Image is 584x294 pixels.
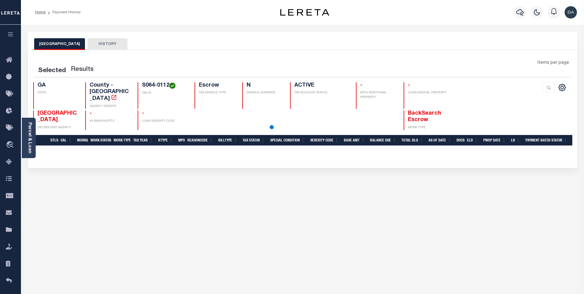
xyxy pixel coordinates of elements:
[6,141,16,149] i: travel_explore
[90,104,130,109] p: AGENCY WEBSITE
[268,135,308,146] th: Special Condition
[90,119,130,124] p: IN BANKRUPTCY
[58,135,75,146] th: CAL
[454,135,465,146] th: Docs
[538,60,569,67] span: Items per page
[90,82,130,102] h4: County - [GEOGRAPHIC_DATA]
[35,10,46,14] a: Home
[565,6,577,18] img: svg+xml;base64,PHN2ZyB4bWxucz0iaHR0cDovL3d3dy53My5vcmcvMjAwMC9zdmciIHBvaW50ZXItZXZlbnRzPSJub25lIi...
[240,135,268,146] th: Tax Status
[509,135,523,146] th: LD
[199,91,235,95] p: TAX SERVICE TYPE
[38,66,66,76] div: Selected
[142,82,187,89] h4: S064-0112
[280,9,329,16] img: logo-dark.svg
[90,111,92,116] span: -
[481,135,509,146] th: PWOP Date
[185,135,216,146] th: ReasonCode
[38,82,78,89] h4: GA
[71,65,94,75] label: Results
[176,135,185,146] th: MPO
[408,125,449,130] p: WORK TYPE
[46,10,81,15] li: Payment History
[87,38,127,50] button: HISTORY
[142,91,187,96] p: TAX ID
[38,125,78,130] p: DELINQUENT AGENCY
[156,135,176,146] th: RType
[408,91,449,95] p: CONFIDENTIAL PROPERTY
[247,91,283,95] p: SERVICE OVERRIDE
[408,111,441,123] span: BackSearch Escrow
[247,82,283,89] h4: N
[426,135,454,146] th: As of Date
[142,119,187,124] p: LOAN SEVERITY CODE
[399,135,426,146] th: Total DLQ
[216,135,240,146] th: BillType
[48,135,58,146] th: DTLS
[294,91,348,95] p: TAX ACCOUNT STATUS
[131,135,156,146] th: Tax Year
[34,38,85,50] button: [GEOGRAPHIC_DATA]
[38,111,77,123] span: [GEOGRAPHIC_DATA]
[341,135,368,146] th: Base Amt
[111,135,131,146] th: Work Type
[27,122,32,153] a: Parcel & Loan
[308,135,341,146] th: Severity Code
[408,83,410,88] span: -
[38,91,78,95] p: STATE
[294,82,348,89] h4: ACTIVE
[169,83,175,89] img: check-icon-green.svg
[360,83,362,88] span: -
[142,111,144,116] span: -
[75,135,88,146] th: WorkQ
[88,135,111,146] th: Work Status
[199,82,235,89] h4: Escrow
[465,135,481,146] th: ELD
[360,91,396,100] p: WITH ADDITIONAL PROPERTY
[368,135,399,146] th: Balance Due
[523,135,570,146] th: Payment Batch Status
